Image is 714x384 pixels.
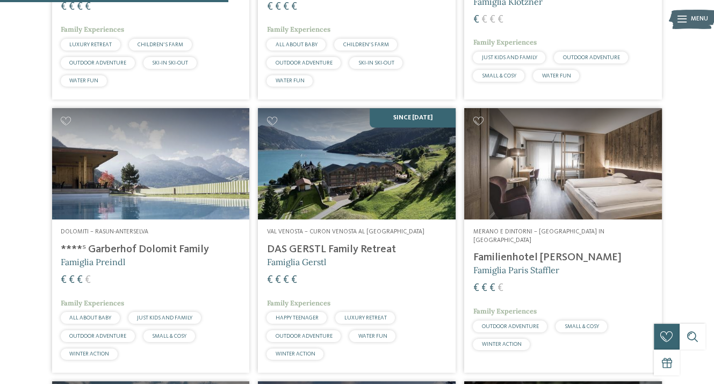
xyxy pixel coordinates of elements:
span: € [69,275,75,286]
span: € [497,15,503,25]
span: Val Venosta – Curon Venosta al [GEOGRAPHIC_DATA] [266,229,424,235]
span: € [61,2,67,12]
span: € [283,275,289,286]
span: € [489,15,495,25]
span: € [275,2,280,12]
span: OUTDOOR ADVENTURE [69,333,126,339]
span: Famiglia Paris Staffler [473,265,559,275]
span: Family Experiences [473,38,536,47]
span: WINTER ACTION [69,351,109,357]
span: Famiglia Gerstl [266,257,326,267]
span: € [266,2,272,12]
span: WINTER ACTION [275,351,315,357]
span: Family Experiences [266,25,330,34]
span: € [473,283,479,294]
span: € [77,275,83,286]
span: € [481,15,487,25]
span: JUST KIDS AND FAMILY [481,55,537,60]
span: Merano e dintorni – [GEOGRAPHIC_DATA] in [GEOGRAPHIC_DATA] [473,229,604,244]
span: € [291,2,297,12]
a: Cercate un hotel per famiglie? Qui troverete solo i migliori! Dolomiti – Rasun-Anterselva ****ˢ G... [52,108,250,373]
span: € [61,275,67,286]
span: HAPPY TEENAGER [275,315,318,321]
span: € [473,15,479,25]
span: WATER FUN [358,333,387,339]
h4: Familienhotel [PERSON_NAME] [473,251,653,264]
h4: ****ˢ Garberhof Dolomit Family [61,243,241,256]
a: Cercate un hotel per famiglie? Qui troverete solo i migliori! Merano e dintorni – [GEOGRAPHIC_DAT... [464,108,662,373]
span: € [85,275,91,286]
span: WINTER ACTION [481,342,521,347]
span: SMALL & COSY [481,73,516,79]
span: € [283,2,289,12]
span: OUTDOOR ADVENTURE [69,60,126,66]
span: WATER FUN [69,78,98,83]
h4: DAS GERSTL Family Retreat [266,243,447,256]
span: ALL ABOUT BABY [69,315,111,321]
img: Cercate un hotel per famiglie? Qui troverete solo i migliori! [52,108,250,219]
span: € [291,275,297,286]
span: € [85,2,91,12]
span: € [481,283,487,294]
span: CHILDREN’S FARM [343,42,388,47]
span: OUTDOOR ADVENTURE [275,333,332,339]
span: € [497,283,503,294]
span: LUXURY RETREAT [69,42,112,47]
img: Cercate un hotel per famiglie? Qui troverete solo i migliori! [258,108,456,219]
span: € [69,2,75,12]
span: LUXURY RETREAT [344,315,386,321]
span: SMALL & COSY [152,333,186,339]
span: ALL ABOUT BABY [275,42,317,47]
span: Dolomiti – Rasun-Anterselva [61,229,148,235]
span: WATER FUN [275,78,304,83]
a: Cercate un hotel per famiglie? Qui troverete solo i migliori! SINCE [DATE] Val Venosta – Curon Ve... [258,108,456,373]
span: Family Experiences [473,307,536,316]
span: Famiglia Preindl [61,257,125,267]
span: WATER FUN [542,73,571,79]
img: Cercate un hotel per famiglie? Qui troverete solo i migliori! [464,108,662,219]
span: OUTDOOR ADVENTURE [481,324,538,329]
span: OUTDOOR ADVENTURE [562,55,619,60]
span: JUST KIDS AND FAMILY [137,315,192,321]
span: € [77,2,83,12]
span: SKI-IN SKI-OUT [152,60,188,66]
span: Family Experiences [61,25,124,34]
span: CHILDREN’S FARM [138,42,183,47]
span: Family Experiences [61,298,124,308]
span: € [489,283,495,294]
span: OUTDOOR ADVENTURE [275,60,332,66]
span: Family Experiences [266,298,330,308]
span: SMALL & COSY [564,324,598,329]
span: € [266,275,272,286]
span: € [275,275,280,286]
span: SKI-IN SKI-OUT [358,60,394,66]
